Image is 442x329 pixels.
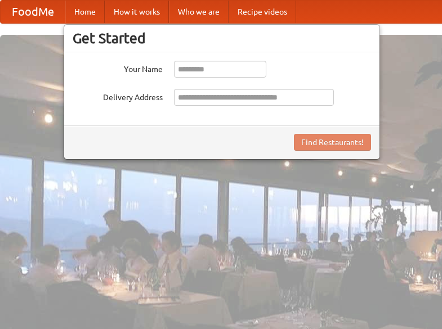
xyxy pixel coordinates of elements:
[169,1,229,23] a: Who we are
[1,1,65,23] a: FoodMe
[73,30,371,47] h3: Get Started
[294,134,371,151] button: Find Restaurants!
[105,1,169,23] a: How it works
[65,1,105,23] a: Home
[229,1,296,23] a: Recipe videos
[73,61,163,75] label: Your Name
[73,89,163,103] label: Delivery Address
